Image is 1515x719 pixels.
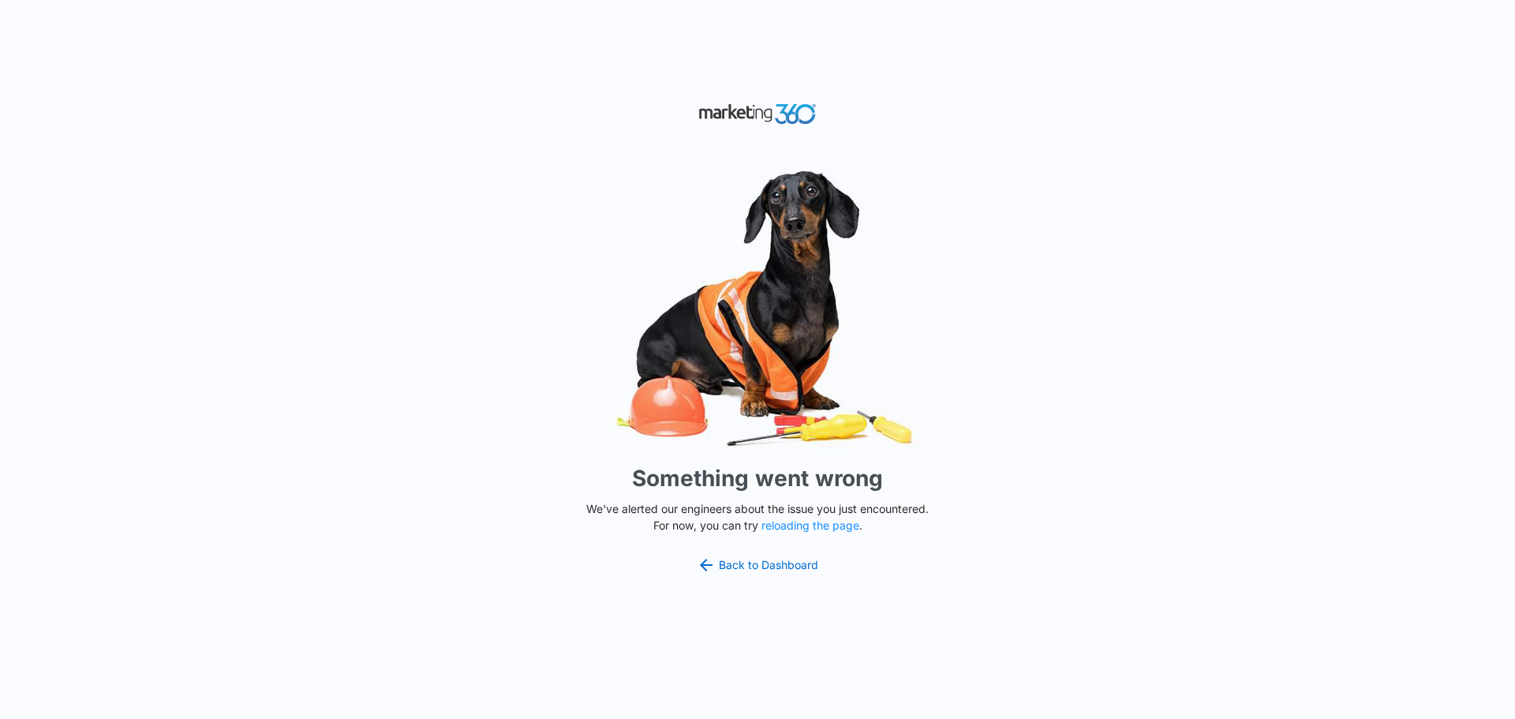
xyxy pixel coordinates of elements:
[698,100,817,128] img: Marketing 360 Logo
[632,462,883,495] h1: Something went wrong
[521,161,994,455] img: Sad Dog
[761,519,859,532] button: reloading the page
[580,500,935,534] p: We've alerted our engineers about the issue you just encountered. For now, you can try .
[697,556,818,575] a: Back to Dashboard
